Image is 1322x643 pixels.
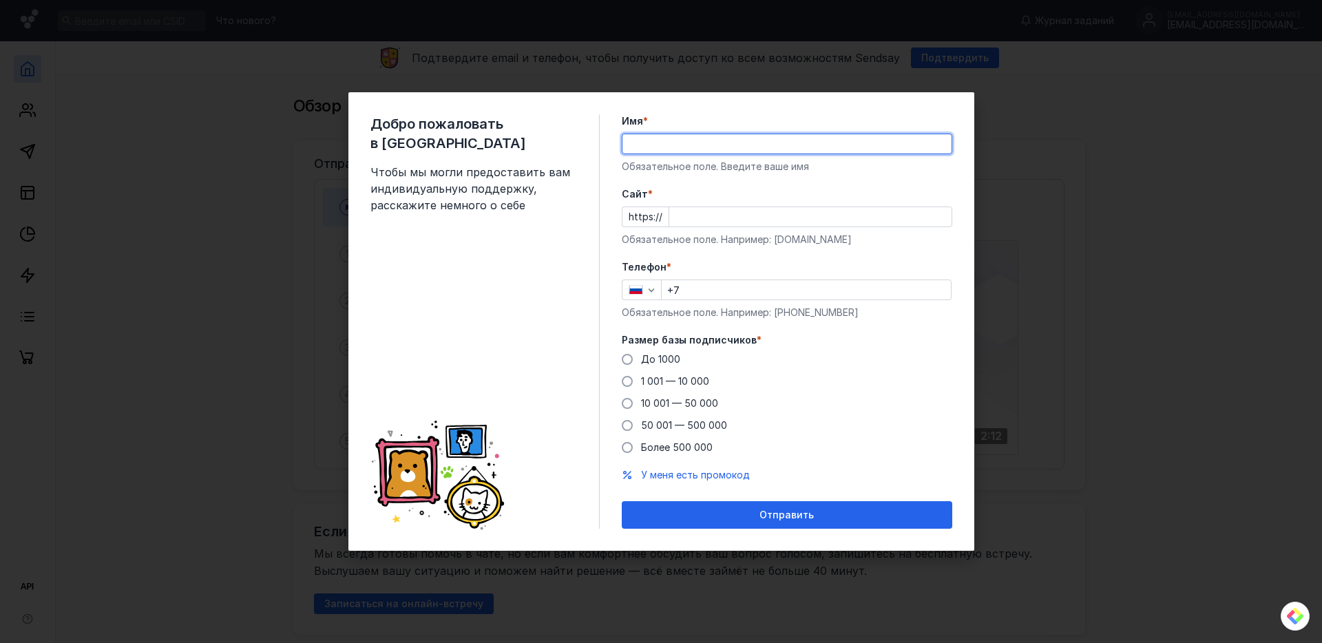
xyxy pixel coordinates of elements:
span: 1 001 — 10 000 [641,375,709,387]
div: Обязательное поле. Например: [PHONE_NUMBER] [622,306,952,319]
span: Отправить [759,509,814,521]
button: Отправить [622,501,952,529]
span: 50 001 — 500 000 [641,419,727,431]
span: Добро пожаловать в [GEOGRAPHIC_DATA] [370,114,577,153]
span: Чтобы мы могли предоставить вам индивидуальную поддержку, расскажите немного о себе [370,164,577,213]
span: Имя [622,114,643,128]
span: Размер базы подписчиков [622,333,757,347]
span: У меня есть промокод [641,469,750,481]
button: У меня есть промокод [641,468,750,482]
span: Телефон [622,260,667,274]
span: До 1000 [641,353,680,365]
span: Cайт [622,187,648,201]
span: 10 001 — 50 000 [641,397,718,409]
div: Обязательное поле. Например: [DOMAIN_NAME] [622,233,952,246]
div: Обязательное поле. Введите ваше имя [622,160,952,173]
span: Более 500 000 [641,441,713,453]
